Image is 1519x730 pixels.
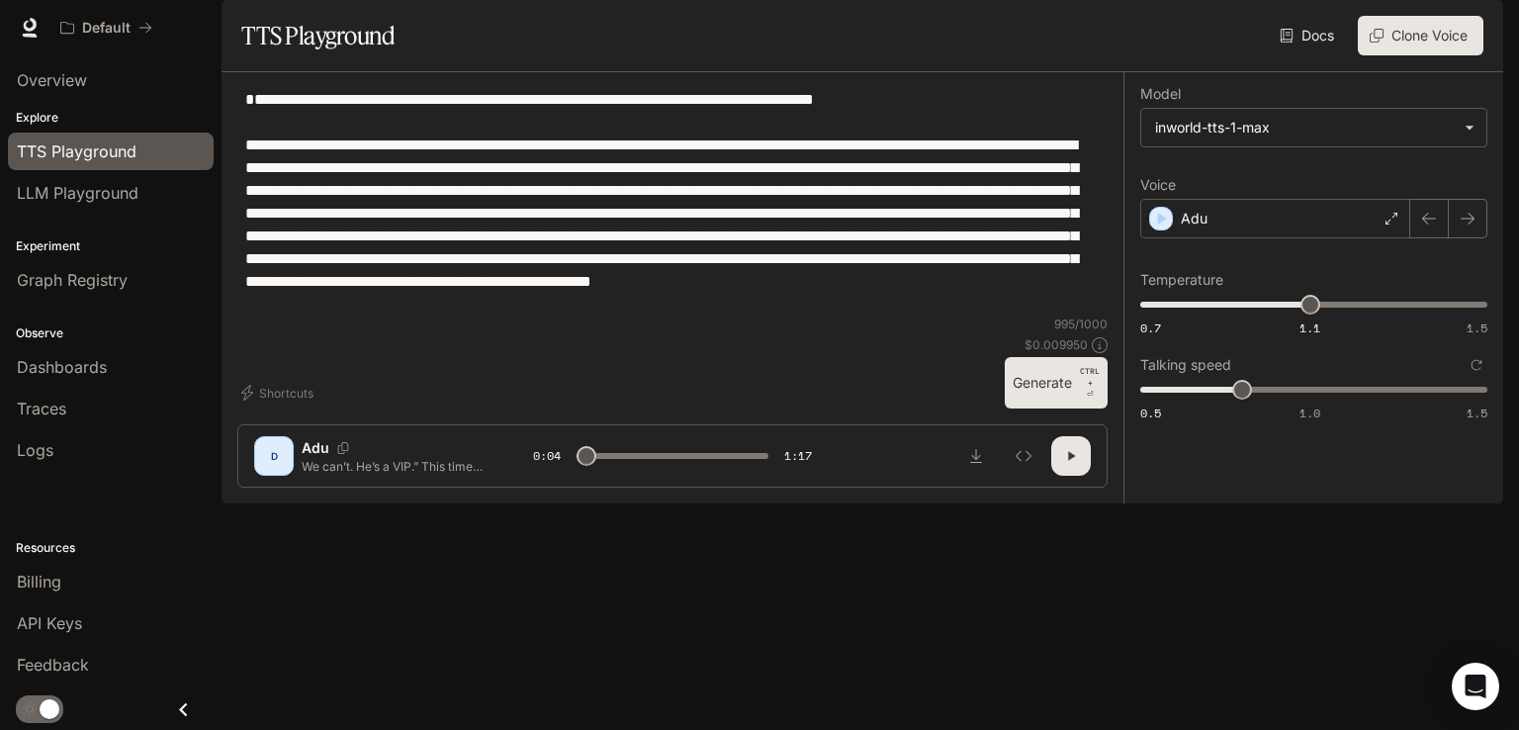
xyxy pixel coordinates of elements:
[1452,663,1499,710] div: Open Intercom Messenger
[533,446,561,466] span: 0:04
[1080,365,1100,389] p: CTRL +
[1140,273,1223,287] p: Temperature
[241,16,395,55] h1: TTS Playground
[302,438,329,458] p: Adu
[784,446,812,466] span: 1:17
[237,377,321,409] button: Shortcuts
[1467,405,1487,421] span: 1.5
[258,440,290,472] div: D
[1299,319,1320,336] span: 1.1
[51,8,161,47] button: All workspaces
[82,20,131,37] p: Default
[1467,319,1487,336] span: 1.5
[1140,319,1161,336] span: 0.7
[1358,16,1483,55] button: Clone Voice
[1466,354,1487,376] button: Reset to default
[1140,178,1176,192] p: Voice
[302,458,486,475] p: We can’t. He’s a VIP.” This time his partner nodded, and their refusal struck like lightning. [PE...
[1140,87,1181,101] p: Model
[1140,405,1161,421] span: 0.5
[1140,358,1231,372] p: Talking speed
[956,436,996,476] button: Download audio
[329,442,357,454] button: Copy Voice ID
[1004,436,1043,476] button: Inspect
[1141,109,1486,146] div: inworld-tts-1-max
[1155,118,1455,137] div: inworld-tts-1-max
[1181,209,1207,228] p: Adu
[1276,16,1342,55] a: Docs
[1299,405,1320,421] span: 1.0
[1080,365,1100,401] p: ⏎
[1005,357,1108,409] button: GenerateCTRL +⏎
